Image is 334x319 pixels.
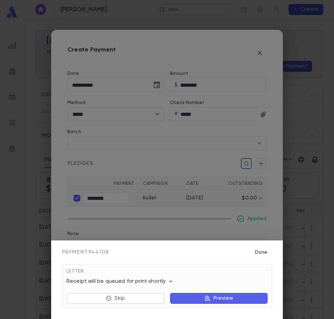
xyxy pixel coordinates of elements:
span: Payment 944108 [62,249,109,256]
div: Letter [66,269,268,278]
button: Done [250,246,272,259]
p: Receipt will be queued for print shortly [66,278,174,285]
button: Skip [66,293,165,304]
button: Preview [170,293,268,304]
p: Skip [114,295,125,302]
p: Preview [213,295,233,302]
